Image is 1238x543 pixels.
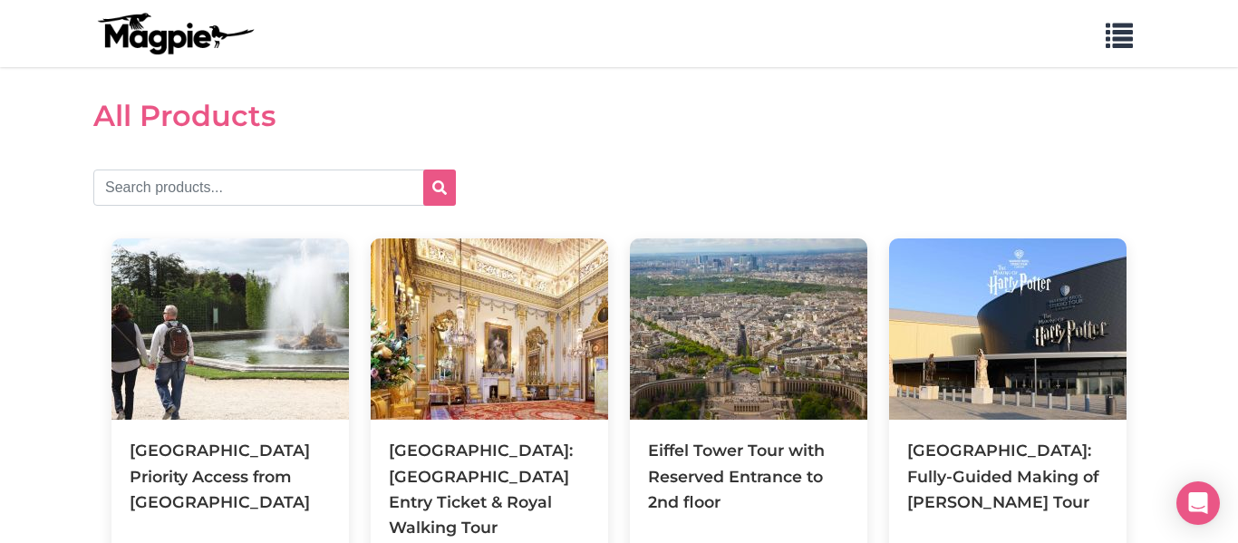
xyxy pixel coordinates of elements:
img: logo-ab69f6fb50320c5b225c76a69d11143b.png [93,12,256,55]
input: Search products... [93,170,456,206]
img: London: Fully-Guided Making of Harry Potter Tour [889,238,1127,420]
div: [GEOGRAPHIC_DATA]: Fully-Guided Making of [PERSON_NAME] Tour [907,438,1108,514]
img: Eiffel Tower Tour with Reserved Entrance to 2nd floor [630,238,867,420]
img: Versailles Palace & Gardens Priority Access from Versailles [111,238,349,420]
div: [GEOGRAPHIC_DATA] Priority Access from [GEOGRAPHIC_DATA] [130,438,331,514]
div: [GEOGRAPHIC_DATA]: [GEOGRAPHIC_DATA] Entry Ticket & Royal Walking Tour [389,438,590,540]
h2: All Products [93,99,1145,133]
div: Open Intercom Messenger [1176,481,1220,525]
img: London: Buckingham Palace Entry Ticket & Royal Walking Tour [371,238,608,420]
div: Eiffel Tower Tour with Reserved Entrance to 2nd floor [648,438,849,514]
